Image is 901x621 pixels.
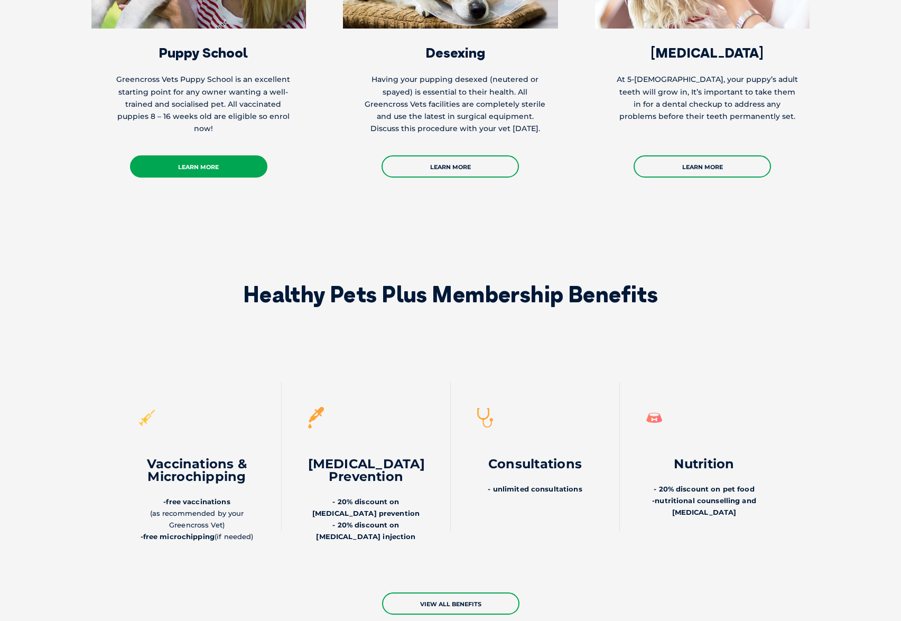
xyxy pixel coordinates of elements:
a: Learn More [382,155,519,178]
a: Learn More [634,155,771,178]
a: Learn More [130,155,267,178]
strong: 20% discount on [MEDICAL_DATA] prevention [312,497,420,517]
h4: Vaccinations & Microchipping [139,458,255,483]
p: Having your pupping desexed (neutered or spayed) is essential to their health. All Greencross Vet... [364,73,546,135]
a: view all benefits [382,592,519,615]
h2: Healthy Pets Plus Membership Benefits [113,283,789,305]
b: 20% discount on pet food [659,485,755,493]
h3: Desexing [364,46,546,60]
p: Greencross Vets Puppy School is an excellent starting point for any owner wanting a well-trained ... [113,73,295,135]
h4: Consultations [477,458,593,470]
strong: nutritional counselling and [MEDICAL_DATA] [655,496,756,516]
h4: Nutrition [646,458,763,470]
p: At 5-[DEMOGRAPHIC_DATA], your puppy’s adult teeth will grow in, It’s important to take them in fo... [616,73,798,123]
h4: [MEDICAL_DATA] Prevention [308,458,424,483]
h3: [MEDICAL_DATA] [616,46,798,60]
h3: Puppy School [113,46,295,60]
strong: unlimited consultations [493,485,582,493]
li: (as recommended by your Greencross Vet) [139,496,255,531]
li: (if needed) [139,531,255,542]
strong: free vaccinations [166,497,230,506]
strong: 20% discount on [MEDICAL_DATA] injection [316,521,415,541]
strong: free microchipping [143,532,215,541]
